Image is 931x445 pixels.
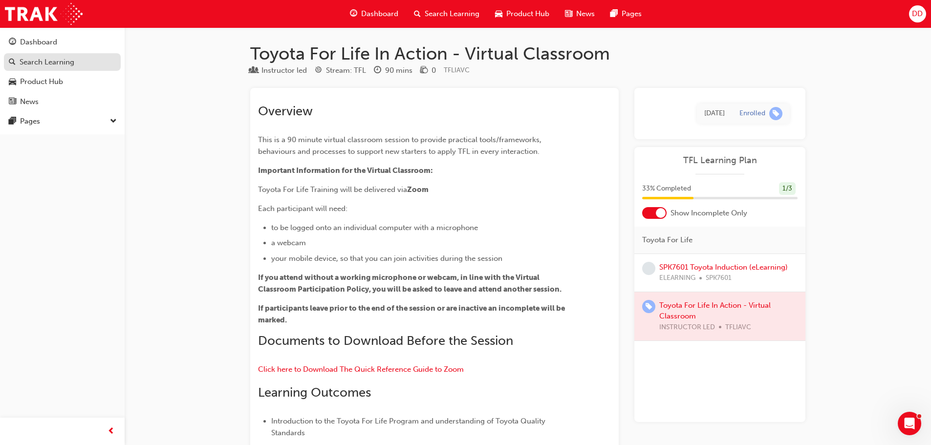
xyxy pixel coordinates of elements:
span: prev-icon [108,425,115,438]
span: Each participant will need: [258,204,347,213]
span: SPK7601 [706,273,732,284]
span: car-icon [9,78,16,86]
span: Learning Outcomes [258,385,371,400]
a: pages-iconPages [603,4,650,24]
span: Product Hub [506,8,549,20]
a: search-iconSearch Learning [406,4,487,24]
img: Trak [5,3,83,25]
span: 33 % Completed [642,183,691,194]
div: Product Hub [20,76,63,87]
span: car-icon [495,8,502,20]
a: guage-iconDashboard [342,4,406,24]
div: Pages [20,116,40,127]
button: DD [909,5,926,22]
span: news-icon [565,8,572,20]
span: Overview [258,104,313,119]
a: news-iconNews [557,4,603,24]
div: Stream [315,64,366,77]
span: If participants leave prior to the end of the session or are inactive an incomplete will be marked. [258,304,566,324]
span: your mobile device, so that you can join activities during the session [271,254,502,263]
a: Product Hub [4,73,121,91]
a: car-iconProduct Hub [487,4,557,24]
span: Show Incomplete Only [671,208,747,219]
div: Stream: TFL [326,65,366,76]
div: Instructor led [261,65,307,76]
a: Search Learning [4,53,121,71]
div: 0 [432,65,436,76]
span: news-icon [9,98,16,106]
button: DashboardSearch LearningProduct HubNews [4,31,121,112]
h1: Toyota For Life In Action - Virtual Classroom [250,43,805,64]
span: money-icon [420,66,428,75]
span: Learning resource code [444,66,470,74]
a: Click here to Download The Quick Reference Guide to Zoom [258,365,464,374]
span: If you attend without a working microphone or webcam, in line with the Virtual Classroom Particip... [258,273,562,294]
span: Dashboard [361,8,398,20]
span: target-icon [315,66,322,75]
span: search-icon [9,58,16,67]
div: 1 / 3 [779,182,796,195]
a: Dashboard [4,33,121,51]
div: Dashboard [20,37,57,48]
span: clock-icon [374,66,381,75]
div: Search Learning [20,57,74,68]
span: a webcam [271,238,306,247]
button: Pages [4,112,121,130]
div: 90 mins [385,65,412,76]
span: Toyota For Life [642,234,693,246]
span: learningRecordVerb_ENROLL-icon [642,300,655,313]
span: learningResourceType_INSTRUCTOR_LED-icon [250,66,258,75]
span: DD [912,8,923,20]
span: ELEARNING [659,273,695,284]
span: learningRecordVerb_ENROLL-icon [769,107,782,120]
a: TFL Learning Plan [642,155,798,166]
span: pages-icon [610,8,618,20]
span: learningRecordVerb_NONE-icon [642,262,655,275]
span: pages-icon [9,117,16,126]
a: SPK7601 Toyota Induction (eLearning) [659,263,788,272]
span: This is a 90 minute virtual classroom session to provide practical tools/frameworks, behaviours a... [258,135,543,156]
span: to be logged onto an individual computer with a microphone [271,223,478,232]
span: down-icon [110,115,117,128]
span: guage-icon [9,38,16,47]
span: Toyota For Life Training will be delivered via [258,185,407,194]
span: Pages [622,8,642,20]
div: Duration [374,64,412,77]
span: search-icon [414,8,421,20]
span: News [576,8,595,20]
div: Enrolled [739,109,765,118]
div: Type [250,64,307,77]
div: Thu Aug 07 2025 09:22:57 GMT+1000 (Australian Eastern Standard Time) [704,108,725,119]
div: News [20,96,39,107]
span: Important Information for the Virtual Classroom: [258,166,433,175]
span: Zoom [407,185,429,194]
span: Introduction to the Toyota For Life Program and understanding of Toyota Quality Standards [271,417,547,437]
a: News [4,93,121,111]
span: Documents to Download Before the Session [258,333,513,348]
span: guage-icon [350,8,357,20]
div: Price [420,64,436,77]
span: Search Learning [425,8,479,20]
iframe: Intercom live chat [898,412,921,435]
